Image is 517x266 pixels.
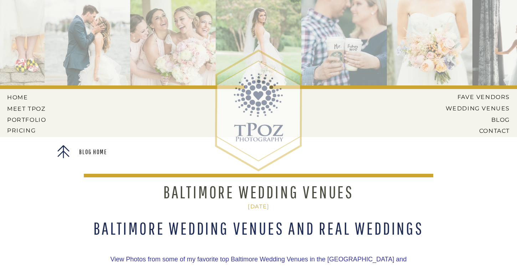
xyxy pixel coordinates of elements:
h1: Baltimore Wedding Venues [129,183,388,200]
a: CONTACT [454,127,510,134]
a: BLOG [440,116,510,123]
a: MEET tPoz [7,105,46,112]
a: Blog Home [71,149,116,156]
a: Wedding Venues [435,105,510,111]
a: Pricing [7,127,48,134]
a: PORTFOLIO [7,116,48,123]
h2: [DATE] [196,203,321,210]
a: Fave Vendors [451,94,510,100]
h1: Baltimore Wedding Venues and Real Weddings [84,214,433,243]
a: HOME [7,94,39,100]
